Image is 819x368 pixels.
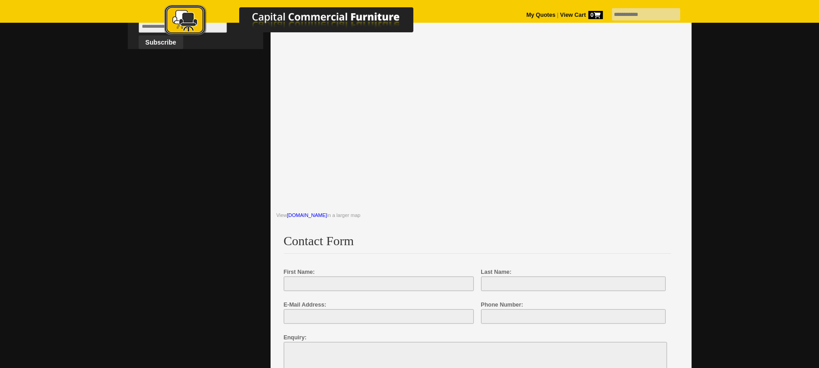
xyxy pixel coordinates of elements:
span: Phone Number: [481,302,523,308]
a: My Quotes [527,12,556,18]
span: E-Mail Address: [284,302,327,308]
span: First Name: [284,269,315,275]
a: [DOMAIN_NAME] [287,212,327,218]
img: Capital Commercial Furniture Logo [139,5,457,38]
button: Subscribe [139,35,183,49]
small: View in a larger map [276,212,361,218]
a: View Cart0 [558,12,603,18]
strong: View Cart [560,12,603,18]
h2: Contact Form [284,234,671,254]
input: Email Address * [139,19,227,33]
a: Capital Commercial Furniture Logo [139,5,457,40]
span: Enquiry: [284,334,307,341]
span: Last Name: [481,269,512,275]
span: 0 [588,11,603,19]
